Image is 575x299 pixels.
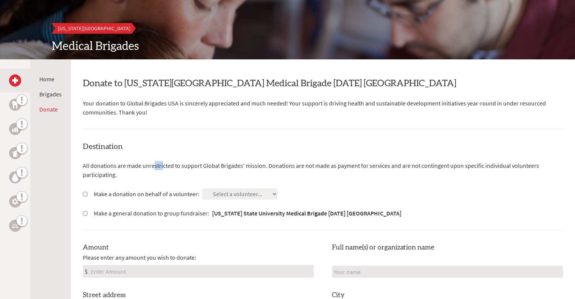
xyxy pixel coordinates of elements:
[12,77,18,84] img: Medical
[9,220,21,232] a: Legal Empowerment
[9,147,21,159] a: Public Health
[12,173,18,181] img: Water
[94,209,401,218] label: Make a general donation to group fundraiser:
[83,253,196,262] span: Please enter any amount you wish to donate:
[39,105,62,114] li: Donate
[9,171,21,183] a: Water
[89,265,313,277] input: Enter Amount
[83,77,563,90] h2: Donate to [US_STATE][GEOGRAPHIC_DATA] Medical Brigade [DATE] [GEOGRAPHIC_DATA]
[12,126,18,132] img: Business
[83,161,563,179] p: All donations are made unrestricted to support Global Brigades' mission. Donations are not made a...
[12,149,18,157] img: Public Health
[58,25,130,32] span: [US_STATE][GEOGRAPHIC_DATA]
[9,195,21,208] a: Engineering
[83,265,89,277] div: $
[39,74,62,84] li: Home
[83,242,109,253] label: Amount
[9,123,21,135] a: Business
[39,105,58,113] a: Donate
[52,40,524,53] h2: Medical Brigades
[212,209,401,217] strong: [US_STATE] State University Medical Brigade [DATE] [GEOGRAPHIC_DATA]
[52,23,136,34] a: [US_STATE][GEOGRAPHIC_DATA]
[83,99,563,117] p: Your donation to Global Brigades USA is sincerely appreciated and much needed! Your support is dr...
[9,74,21,87] a: Medical
[39,90,62,99] li: Brigades
[39,90,62,98] a: Brigades
[83,141,563,152] h4: Destination
[12,101,18,108] img: Dental
[94,189,199,198] label: Make a donation on behalf of a volunteer:
[39,75,54,83] a: Home
[332,242,434,253] label: Full name(s) or organization name
[332,266,563,278] input: Your name
[12,198,18,204] img: Engineering
[12,223,18,228] img: Legal Empowerment
[9,99,21,111] a: Dental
